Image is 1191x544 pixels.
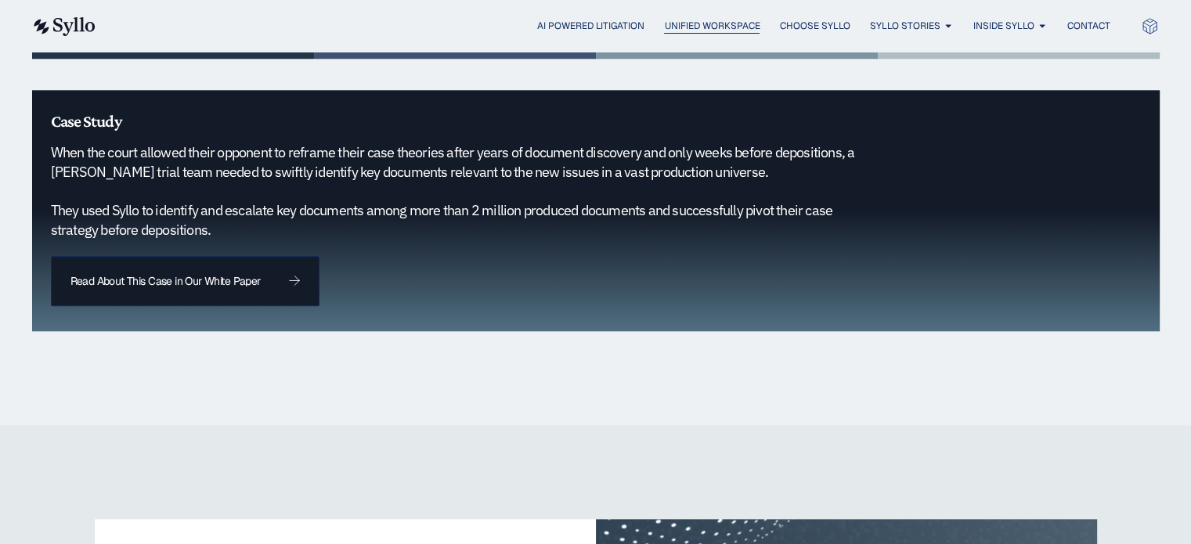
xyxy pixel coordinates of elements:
a: Read About This Case in Our White Paper [51,256,319,306]
h5: When the court allowed their opponent to reframe their case theories after years of document disc... [51,143,878,240]
a: AI Powered Litigation [537,19,644,33]
span: Read About This Case in Our White Paper [70,276,261,286]
div: Menu Toggle [127,19,1110,34]
a: Unified Workspace [664,19,760,33]
img: syllo [31,17,96,36]
a: Inside Syllo [973,19,1034,33]
nav: Menu [127,19,1110,34]
a: Contact [1066,19,1110,33]
a: Choose Syllo [779,19,850,33]
a: Syllo Stories [869,19,940,33]
span: Case Study [51,111,121,131]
